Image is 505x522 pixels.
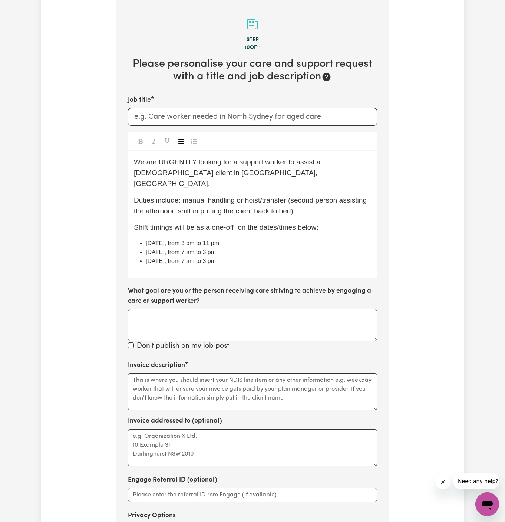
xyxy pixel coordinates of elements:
span: [DATE], from 7 am to 3 pm [146,249,216,255]
span: Shift timings will be as a one-off on the dates/times below: [134,223,318,231]
div: 10 of 11 [128,44,377,52]
label: Invoice addressed to (optional) [128,416,222,426]
button: Toggle undefined [162,136,172,146]
iframe: Message from company [453,473,499,489]
label: Privacy Options [128,511,176,521]
button: Toggle undefined [135,136,146,146]
span: Duties include: manual handling or hoist/transfer (second person assisting the afternoon shift in... [134,196,369,215]
button: Toggle undefined [149,136,159,146]
iframe: Button to launch messaging window [475,492,499,516]
span: We are URGENTLY looking for a support worker to assist a [DEMOGRAPHIC_DATA] client in [GEOGRAPHIC... [134,158,323,187]
button: Toggle undefined [189,136,199,146]
label: Invoice description [128,361,185,370]
input: Please enter the referral ID rom Engage (if available) [128,488,377,502]
label: Engage Referral ID (optional) [128,475,217,485]
div: Step [128,36,377,44]
h2: Please personalise your care and support request with a title and job description [128,58,377,83]
label: What goal are you or the person receiving care striving to achieve by engaging a care or support ... [128,286,377,306]
iframe: Close message [436,475,450,489]
label: Don't publish on my job post [137,341,229,352]
input: e.g. Care worker needed in North Sydney for aged care [128,108,377,126]
label: Job title [128,95,151,105]
button: Toggle undefined [175,136,186,146]
span: [DATE], from 3 pm to 11 pm [146,240,219,246]
span: [DATE], from 7 am to 3 pm [146,258,216,264]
